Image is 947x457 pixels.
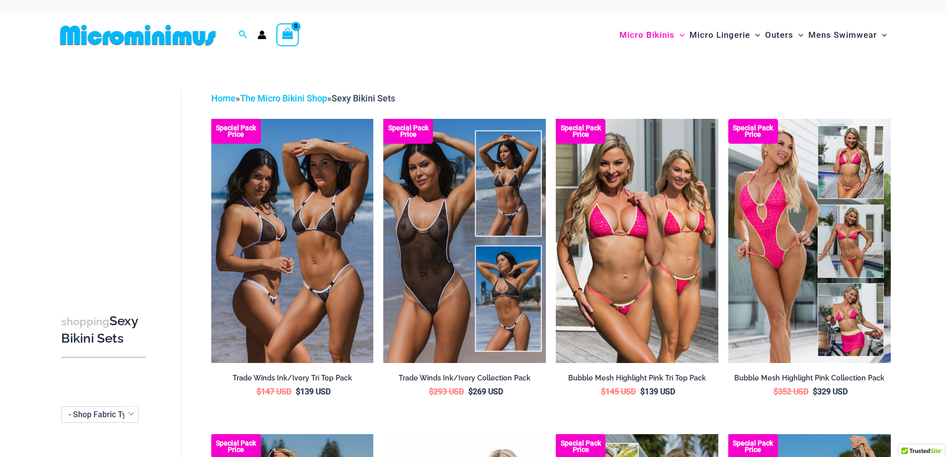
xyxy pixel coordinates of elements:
span: Sexy Bikini Sets [332,93,395,103]
span: Outers [765,22,793,48]
img: Top Bum Pack [211,119,374,363]
a: Collection Pack Collection Pack b (1)Collection Pack b (1) [383,119,546,363]
img: Collection Pack [383,119,546,363]
b: Special Pack Price [556,125,605,138]
b: Special Pack Price [211,440,261,453]
b: Special Pack Price [728,440,778,453]
b: Special Pack Price [556,440,605,453]
span: Micro Lingerie [689,22,750,48]
span: $ [774,387,778,396]
span: Menu Toggle [675,22,685,48]
span: - Shop Fabric Type [69,410,135,419]
b: Special Pack Price [728,125,778,138]
a: Account icon link [258,30,266,39]
a: Collection Pack F Collection Pack BCollection Pack B [728,119,891,363]
a: OutersMenu ToggleMenu Toggle [763,20,806,50]
a: Trade Winds Ink/Ivory Collection Pack [383,373,546,386]
a: Bubble Mesh Highlight Pink Collection Pack [728,373,891,386]
h2: Bubble Mesh Highlight Pink Collection Pack [728,373,891,383]
h2: Trade Winds Ink/Ivory Collection Pack [383,373,546,383]
nav: Site Navigation [615,18,891,52]
span: $ [601,387,605,396]
span: » » [211,93,395,103]
span: - Shop Fabric Type [61,406,139,423]
a: Top Bum Pack Top Bum Pack bTop Bum Pack b [211,119,374,363]
b: Special Pack Price [383,125,433,138]
span: Micro Bikinis [619,22,675,48]
bdi: 147 USD [257,387,291,396]
bdi: 329 USD [813,387,848,396]
a: Micro LingerieMenu ToggleMenu Toggle [687,20,763,50]
span: $ [429,387,433,396]
a: Tri Top Pack F Tri Top Pack BTri Top Pack B [556,119,718,363]
a: Search icon link [239,29,248,41]
span: Menu Toggle [750,22,760,48]
span: $ [640,387,645,396]
span: Menu Toggle [877,22,887,48]
h2: Trade Winds Ink/Ivory Tri Top Pack [211,373,374,383]
a: Mens SwimwearMenu ToggleMenu Toggle [806,20,889,50]
span: $ [468,387,473,396]
bdi: 139 USD [296,387,331,396]
bdi: 139 USD [640,387,675,396]
a: Trade Winds Ink/Ivory Tri Top Pack [211,373,374,386]
span: $ [813,387,817,396]
span: Mens Swimwear [808,22,877,48]
img: Tri Top Pack F [556,119,718,363]
h2: Bubble Mesh Highlight Pink Tri Top Pack [556,373,718,383]
bdi: 352 USD [774,387,808,396]
img: MM SHOP LOGO FLAT [56,24,220,46]
a: The Micro Bikini Shop [240,93,327,103]
h3: Sexy Bikini Sets [61,313,146,347]
span: $ [296,387,300,396]
a: View Shopping Cart, empty [276,23,299,46]
bdi: 293 USD [429,387,464,396]
iframe: TrustedSite Certified [61,83,151,282]
a: Micro BikinisMenu ToggleMenu Toggle [617,20,687,50]
span: shopping [61,315,109,328]
a: Bubble Mesh Highlight Pink Tri Top Pack [556,373,718,386]
a: Home [211,93,236,103]
span: $ [257,387,261,396]
span: - Shop Fabric Type [62,407,138,422]
b: Special Pack Price [211,125,261,138]
bdi: 269 USD [468,387,503,396]
img: Collection Pack F [728,119,891,363]
span: Menu Toggle [793,22,803,48]
bdi: 145 USD [601,387,636,396]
